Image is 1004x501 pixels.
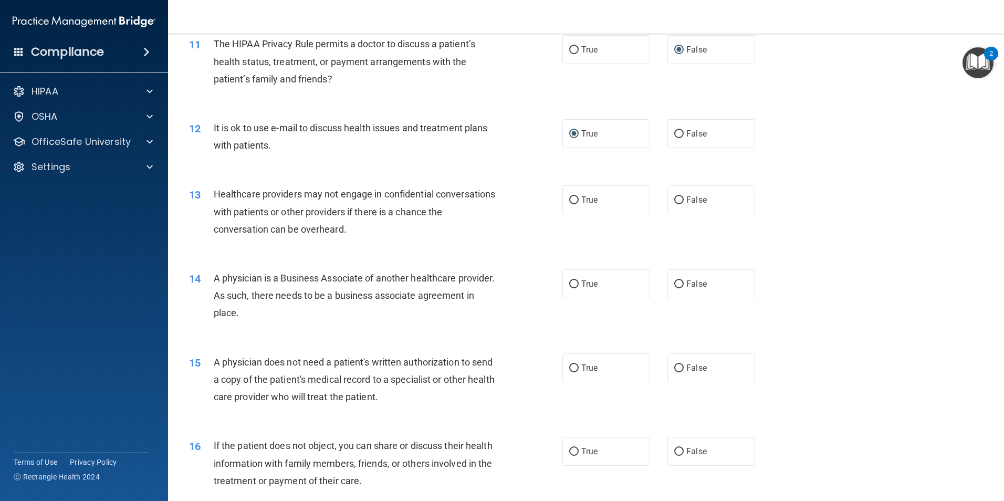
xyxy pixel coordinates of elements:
span: If the patient does not object, you can share or discuss their health information with family mem... [214,440,493,486]
div: 2 [989,54,993,67]
a: OfficeSafe University [13,135,153,148]
a: HIPAA [13,85,153,98]
input: True [569,364,579,372]
span: True [581,363,598,373]
input: True [569,448,579,456]
input: False [674,196,684,204]
span: True [581,45,598,55]
span: Ⓒ Rectangle Health 2024 [14,472,100,482]
span: 11 [189,38,201,51]
a: Terms of Use [14,457,57,467]
p: OSHA [32,110,58,123]
iframe: Drift Widget Chat Controller [951,429,991,468]
span: 16 [189,440,201,453]
span: Healthcare providers may not engage in confidential conversations with patients or other provider... [214,189,496,234]
span: True [581,446,598,456]
input: False [674,46,684,54]
span: True [581,195,598,205]
a: Settings [13,161,153,173]
button: Open Resource Center, 2 new notifications [963,47,993,78]
p: OfficeSafe University [32,135,131,148]
span: A physician does not need a patient's written authorization to send a copy of the patient's medic... [214,357,495,402]
span: False [686,195,707,205]
a: Privacy Policy [70,457,117,467]
span: False [686,363,707,373]
span: 12 [189,122,201,135]
span: True [581,279,598,289]
h4: Compliance [31,45,104,59]
input: True [569,196,579,204]
span: 15 [189,357,201,369]
input: True [569,46,579,54]
span: True [581,129,598,139]
span: A physician is a Business Associate of another healthcare provider. As such, there needs to be a ... [214,273,495,318]
input: True [569,280,579,288]
span: The HIPAA Privacy Rule permits a doctor to discuss a patient’s health status, treatment, or payme... [214,38,475,84]
span: 13 [189,189,201,201]
input: False [674,448,684,456]
input: False [674,130,684,138]
p: Settings [32,161,70,173]
input: False [674,364,684,372]
input: False [674,280,684,288]
img: PMB logo [13,11,155,32]
span: False [686,45,707,55]
span: False [686,446,707,456]
input: True [569,130,579,138]
span: False [686,279,707,289]
a: OSHA [13,110,153,123]
span: It is ok to use e-mail to discuss health issues and treatment plans with patients. [214,122,488,151]
p: HIPAA [32,85,58,98]
span: False [686,129,707,139]
span: 14 [189,273,201,285]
